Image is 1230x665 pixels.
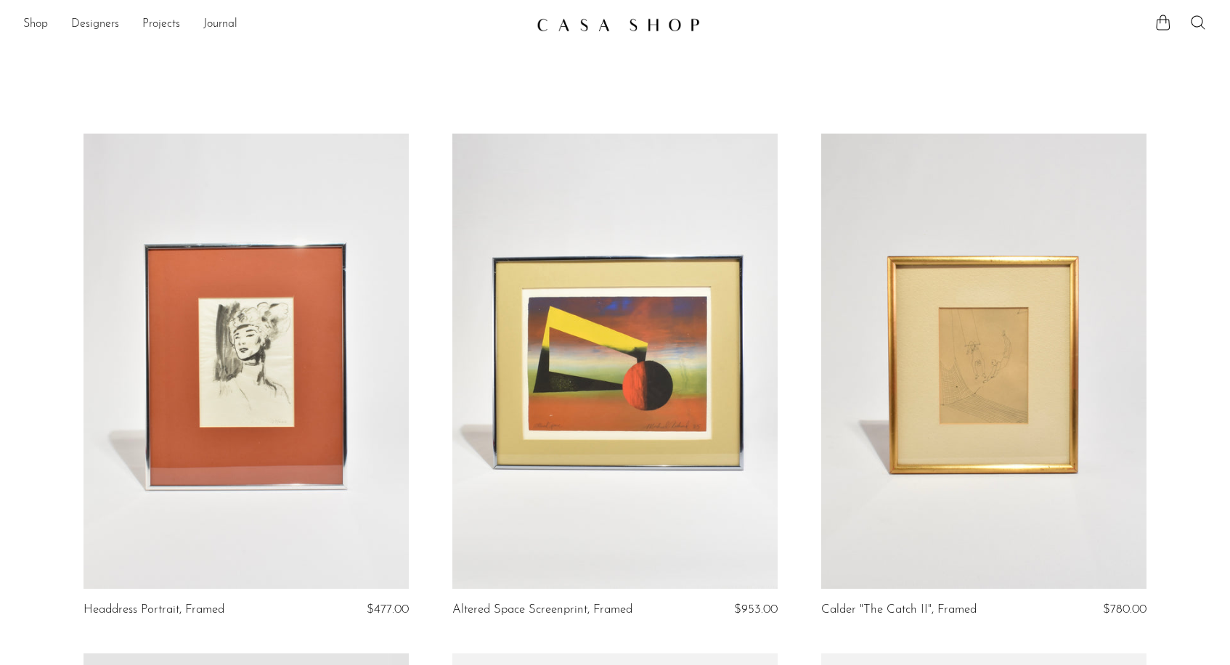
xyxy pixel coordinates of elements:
a: Shop [23,15,48,34]
span: $477.00 [367,603,409,616]
ul: NEW HEADER MENU [23,12,525,37]
span: $780.00 [1103,603,1146,616]
a: Altered Space Screenprint, Framed [452,603,632,616]
nav: Desktop navigation [23,12,525,37]
a: Headdress Portrait, Framed [84,603,224,616]
a: Journal [203,15,237,34]
a: Designers [71,15,119,34]
span: $953.00 [734,603,778,616]
a: Projects [142,15,180,34]
a: Calder "The Catch II", Framed [821,603,977,616]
